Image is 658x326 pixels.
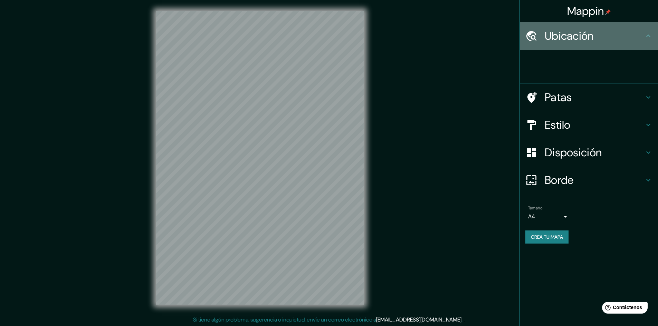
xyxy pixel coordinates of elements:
[520,83,658,111] div: Patas
[525,230,569,244] button: Crea tu mapa
[376,316,461,323] a: [EMAIL_ADDRESS][DOMAIN_NAME]
[597,299,650,318] iframe: Lanzador de widgets de ayuda
[567,4,604,18] font: Mappin
[545,118,571,132] font: Estilo
[520,139,658,166] div: Disposición
[545,90,572,105] font: Patas
[520,111,658,139] div: Estilo
[462,316,464,323] font: .
[545,173,574,187] font: Borde
[193,316,376,323] font: Si tiene algún problema, sugerencia o inquietud, envíe un correo electrónico a
[520,166,658,194] div: Borde
[461,316,462,323] font: .
[464,316,465,323] font: .
[520,22,658,50] div: Ubicación
[545,145,602,160] font: Disposición
[531,234,563,240] font: Crea tu mapa
[545,29,594,43] font: Ubicación
[528,211,570,222] div: A4
[528,205,542,211] font: Tamaño
[528,213,535,220] font: A4
[605,9,611,15] img: pin-icon.png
